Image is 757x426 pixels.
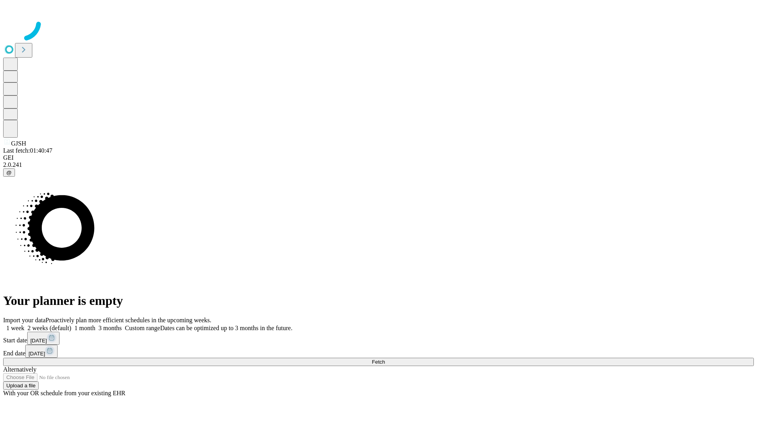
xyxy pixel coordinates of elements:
[3,345,754,358] div: End date
[3,147,52,154] span: Last fetch: 01:40:47
[372,359,385,365] span: Fetch
[3,358,754,366] button: Fetch
[3,390,125,396] span: With your OR schedule from your existing EHR
[3,161,754,168] div: 2.0.241
[3,317,46,323] span: Import your data
[11,140,26,147] span: GJSH
[99,325,122,331] span: 3 months
[46,317,211,323] span: Proactively plan more efficient schedules in the upcoming weeks.
[6,325,24,331] span: 1 week
[75,325,95,331] span: 1 month
[6,170,12,176] span: @
[3,293,754,308] h1: Your planner is empty
[3,366,36,373] span: Alternatively
[28,351,45,357] span: [DATE]
[3,168,15,177] button: @
[3,381,39,390] button: Upload a file
[28,325,71,331] span: 2 weeks (default)
[25,345,58,358] button: [DATE]
[3,332,754,345] div: Start date
[27,332,60,345] button: [DATE]
[3,154,754,161] div: GEI
[160,325,292,331] span: Dates can be optimized up to 3 months in the future.
[125,325,160,331] span: Custom range
[30,338,47,344] span: [DATE]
